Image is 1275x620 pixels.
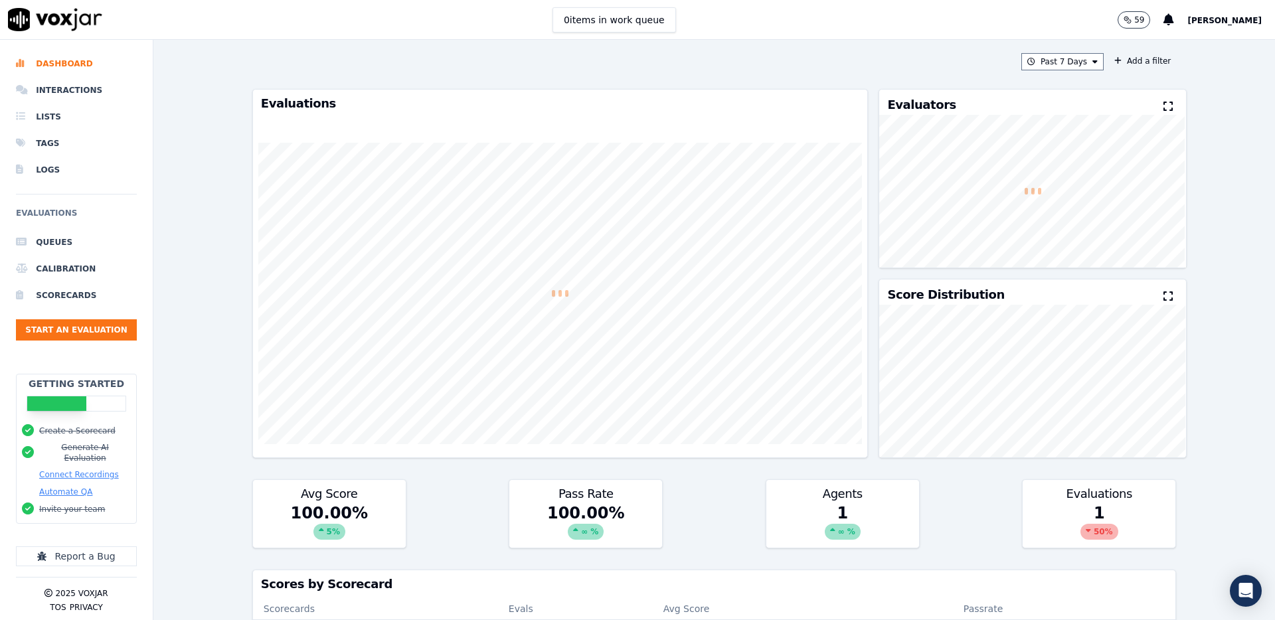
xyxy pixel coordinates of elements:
[498,598,653,619] th: Evals
[261,98,860,110] h3: Evaluations
[16,205,137,229] h6: Evaluations
[55,588,108,599] p: 2025 Voxjar
[261,488,398,500] h3: Avg Score
[16,282,137,309] a: Scorecards
[825,524,861,540] div: ∞ %
[16,157,137,183] a: Logs
[39,504,105,514] button: Invite your team
[887,289,1004,301] h3: Score Distribution
[552,7,676,33] button: 0items in work queue
[313,524,345,540] div: 5 %
[1187,16,1262,25] span: [PERSON_NAME]
[1230,575,1262,607] div: Open Intercom Messenger
[887,99,956,111] h3: Evaluators
[568,524,604,540] div: ∞ %
[653,598,881,619] th: Avg Score
[16,104,137,130] a: Lists
[253,598,498,619] th: Scorecards
[16,229,137,256] a: Queues
[50,602,66,613] button: TOS
[774,488,911,500] h3: Agents
[1021,53,1104,70] button: Past 7 Days
[1023,503,1175,548] div: 1
[881,598,1086,619] th: Passrate
[1080,524,1118,540] div: 50 %
[509,503,662,548] div: 100.00 %
[517,488,654,500] h3: Pass Rate
[16,546,137,566] button: Report a Bug
[766,503,919,548] div: 1
[1134,15,1144,25] p: 59
[1109,53,1176,69] button: Add a filter
[39,426,116,436] button: Create a Scorecard
[261,578,1167,590] h3: Scores by Scorecard
[29,377,124,390] h2: Getting Started
[70,602,103,613] button: Privacy
[1031,488,1167,500] h3: Evaluations
[16,256,137,282] a: Calibration
[16,50,137,77] a: Dashboard
[253,503,406,548] div: 100.00 %
[39,442,131,463] button: Generate AI Evaluation
[16,319,137,341] button: Start an Evaluation
[39,469,119,480] button: Connect Recordings
[1118,11,1150,29] button: 59
[1187,12,1275,28] button: [PERSON_NAME]
[1118,11,1163,29] button: 59
[16,77,137,104] a: Interactions
[8,8,102,31] img: voxjar logo
[16,130,137,157] a: Tags
[39,487,92,497] button: Automate QA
